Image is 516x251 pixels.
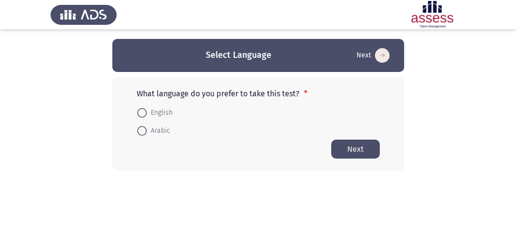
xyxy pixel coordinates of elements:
[354,48,392,63] button: Start assessment
[331,140,380,159] button: Start assessment
[206,49,271,61] h3: Select Language
[137,89,380,98] p: What language do you prefer to take this test?
[147,125,170,137] span: Arabic
[399,1,465,28] img: Assessment logo of ASSESS Employability - EBI
[147,107,173,119] span: English
[51,1,117,28] img: Assess Talent Management logo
